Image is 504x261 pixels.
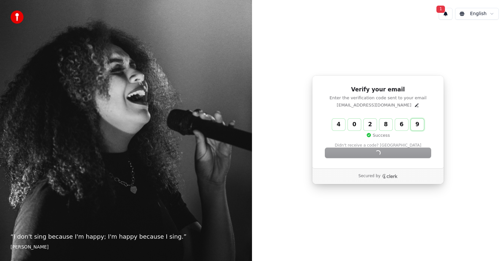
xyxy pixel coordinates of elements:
[10,244,241,250] footer: [PERSON_NAME]
[325,86,431,94] h1: Verify your email
[325,95,431,101] p: Enter the verification code sent to your email
[358,174,380,179] p: Secured by
[337,102,411,108] p: [EMAIL_ADDRESS][DOMAIN_NAME]
[436,6,445,13] span: 1
[10,11,24,24] img: youka
[366,132,390,138] p: Success
[439,8,452,20] button: 1
[332,119,437,130] input: Enter verification code
[382,174,398,178] a: Clerk logo
[10,232,241,241] p: “ I don't sing because I'm happy; I'm happy because I sing. ”
[414,103,419,108] button: Edit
